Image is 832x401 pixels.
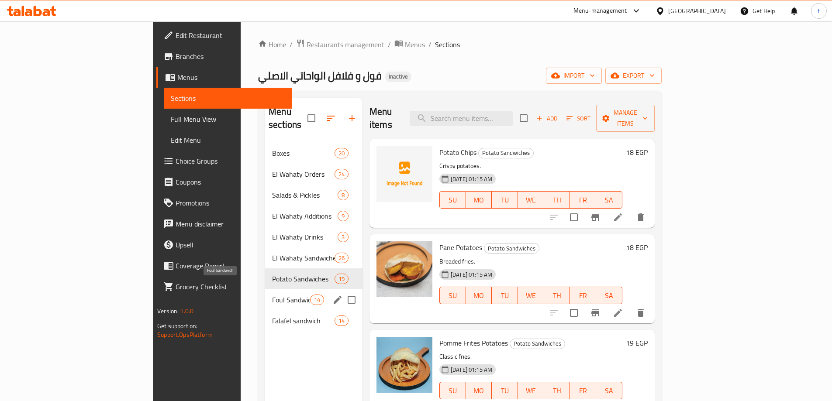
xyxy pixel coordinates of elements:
[307,39,384,50] span: Restaurants management
[272,315,335,326] span: Falafel sandwich
[156,213,292,234] a: Menu disclaimer
[272,232,338,242] div: El Wahaty Drinks
[439,161,622,171] p: Crispy potatoes.
[443,384,463,397] span: SU
[439,351,622,362] p: Classic fries.
[272,211,338,221] span: El Wahaty Additions
[596,105,655,132] button: Manage items
[521,384,541,397] span: WE
[818,6,820,16] span: f
[156,67,292,88] a: Menus
[544,287,570,304] button: TH
[157,320,197,332] span: Get support on:
[369,105,399,131] h2: Menu items
[585,207,606,228] button: Branch-specific-item
[311,296,324,304] span: 14
[156,25,292,46] a: Edit Restaurant
[535,113,559,123] span: Add
[570,287,596,304] button: FR
[176,30,285,41] span: Edit Restaurant
[338,233,348,241] span: 3
[570,191,596,209] button: FR
[385,73,411,80] span: Inactive
[510,339,565,349] div: Potato Sandwiches
[548,289,567,302] span: TH
[470,289,489,302] span: MO
[561,112,596,125] span: Sort items
[573,194,593,206] span: FR
[613,308,623,318] a: Edit menu item
[272,253,335,263] span: El Wahaty Sandwiches
[439,256,622,267] p: Breaded fries.
[176,198,285,208] span: Promotions
[272,190,338,200] span: Salads & Pickles
[265,139,362,335] nav: Menu sections
[439,287,466,304] button: SU
[630,207,651,228] button: delete
[265,143,362,164] div: Boxes20
[335,149,348,158] span: 20
[435,39,460,50] span: Sections
[388,39,391,50] li: /
[573,289,593,302] span: FR
[470,384,489,397] span: MO
[596,191,622,209] button: SA
[518,382,544,399] button: WE
[338,211,349,221] div: items
[466,287,492,304] button: MO
[544,382,570,399] button: TH
[321,108,342,129] span: Sort sections
[176,260,285,271] span: Coverage Report
[612,70,655,81] span: export
[548,194,567,206] span: TH
[478,148,534,158] div: Potato Sandwiches
[156,276,292,297] a: Grocery Checklist
[573,6,627,16] div: Menu-management
[565,304,583,322] span: Select to update
[492,287,518,304] button: TU
[596,382,622,399] button: SA
[265,289,362,310] div: Foul Sandwich14edit
[447,175,496,183] span: [DATE] 01:15 AM
[164,88,292,109] a: Sections
[447,271,496,279] span: [DATE] 01:15 AM
[265,206,362,226] div: El Wahaty Additions9
[376,241,432,297] img: Pane Potatoes
[439,146,476,159] span: Potato Chips
[265,247,362,268] div: El Wahaty Sandwiches26
[439,191,466,209] button: SU
[518,287,544,304] button: WE
[180,305,194,317] span: 1.0.0
[626,241,648,254] h6: 18 EGP
[156,234,292,255] a: Upsell
[331,293,344,306] button: edit
[258,39,662,50] nav: breadcrumb
[176,177,285,187] span: Coupons
[553,70,595,81] span: import
[585,302,606,323] button: Branch-specific-item
[484,243,539,254] div: Potato Sandwiches
[470,194,489,206] span: MO
[335,170,348,178] span: 24
[495,384,514,397] span: TU
[492,191,518,209] button: TU
[176,240,285,250] span: Upsell
[439,336,508,350] span: Pomme Frites Potatoes
[495,194,514,206] span: TU
[510,339,565,349] span: Potato Sandwiches
[272,148,335,158] div: Boxes
[668,6,726,16] div: [GEOGRAPHIC_DATA]
[626,146,648,158] h6: 18 EGP
[573,384,593,397] span: FR
[338,191,348,199] span: 8
[600,384,619,397] span: SA
[428,39,432,50] li: /
[439,382,466,399] button: SU
[258,66,382,86] span: فول و فلافل الواحاتي الاصلي
[156,46,292,67] a: Branches
[335,317,348,325] span: 14
[443,289,463,302] span: SU
[171,135,285,145] span: Edit Menu
[613,212,623,223] a: Edit menu item
[548,384,567,397] span: TH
